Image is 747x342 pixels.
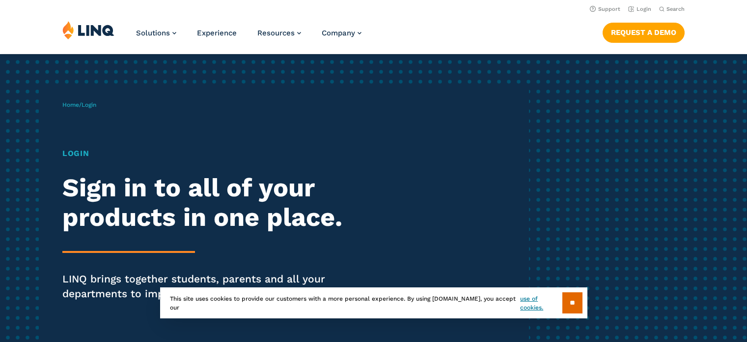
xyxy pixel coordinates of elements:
a: Support [590,6,620,12]
span: / [62,101,96,108]
a: Home [62,101,79,108]
a: Login [628,6,651,12]
span: Company [322,29,355,37]
a: Request a Demo [603,23,685,42]
nav: Primary Navigation [136,21,361,53]
span: Search [666,6,685,12]
button: Open Search Bar [659,5,685,13]
a: use of cookies. [520,294,562,312]
h1: Login [62,148,350,159]
p: LINQ brings together students, parents and all your departments to improve efficiency and transpa... [62,272,350,301]
span: Login [82,101,96,108]
a: Company [322,29,361,37]
h2: Sign in to all of your products in one place. [62,173,350,232]
span: Solutions [136,29,170,37]
div: This site uses cookies to provide our customers with a more personal experience. By using [DOMAIN... [160,287,587,318]
a: Experience [197,29,237,37]
a: Resources [257,29,301,37]
img: LINQ | K‑12 Software [62,21,114,39]
nav: Button Navigation [603,21,685,42]
a: Solutions [136,29,176,37]
span: Resources [257,29,295,37]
